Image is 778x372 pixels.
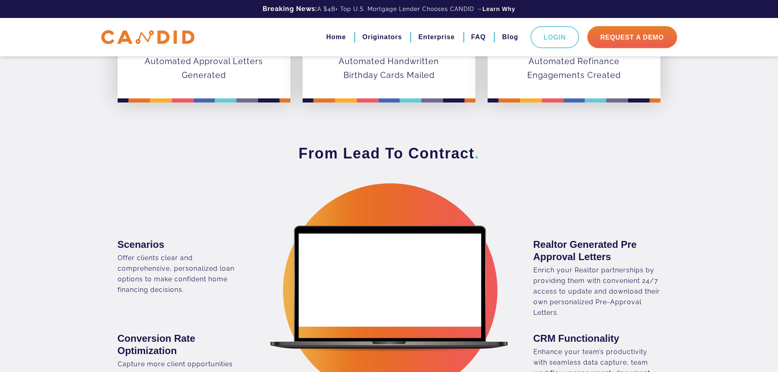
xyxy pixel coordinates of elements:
[326,30,346,44] a: Home
[471,30,486,44] a: FAQ
[482,5,515,13] a: Learn Why
[327,54,451,82] p: Automated Handwritten Birthday Cards Mailed
[118,332,245,357] h3: Conversion Rate Optimization
[118,253,245,295] div: Offer clients clear and comprehensive, personalized loan options to make confident home financing...
[101,30,194,45] img: CANDID APP
[533,265,661,318] div: Enrich your Realtor partnerships by providing them with convenient 24/7 access to update and down...
[475,145,479,162] span: .
[118,144,661,163] h3: From Lead To Contract
[418,30,455,44] a: Enterprise
[533,238,661,263] h3: Realtor Generated Pre Approval Letters
[502,30,518,44] a: Blog
[512,54,636,82] p: Automated Refinance Engagements Created
[531,26,579,48] a: Login
[362,30,402,44] a: Originators
[263,5,317,13] b: Breaking News:
[587,26,677,48] a: Request A Demo
[533,332,661,345] h3: CRM Functionality
[118,238,245,251] h3: Scenarios
[142,54,266,82] p: Automated Approval Letters Generated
